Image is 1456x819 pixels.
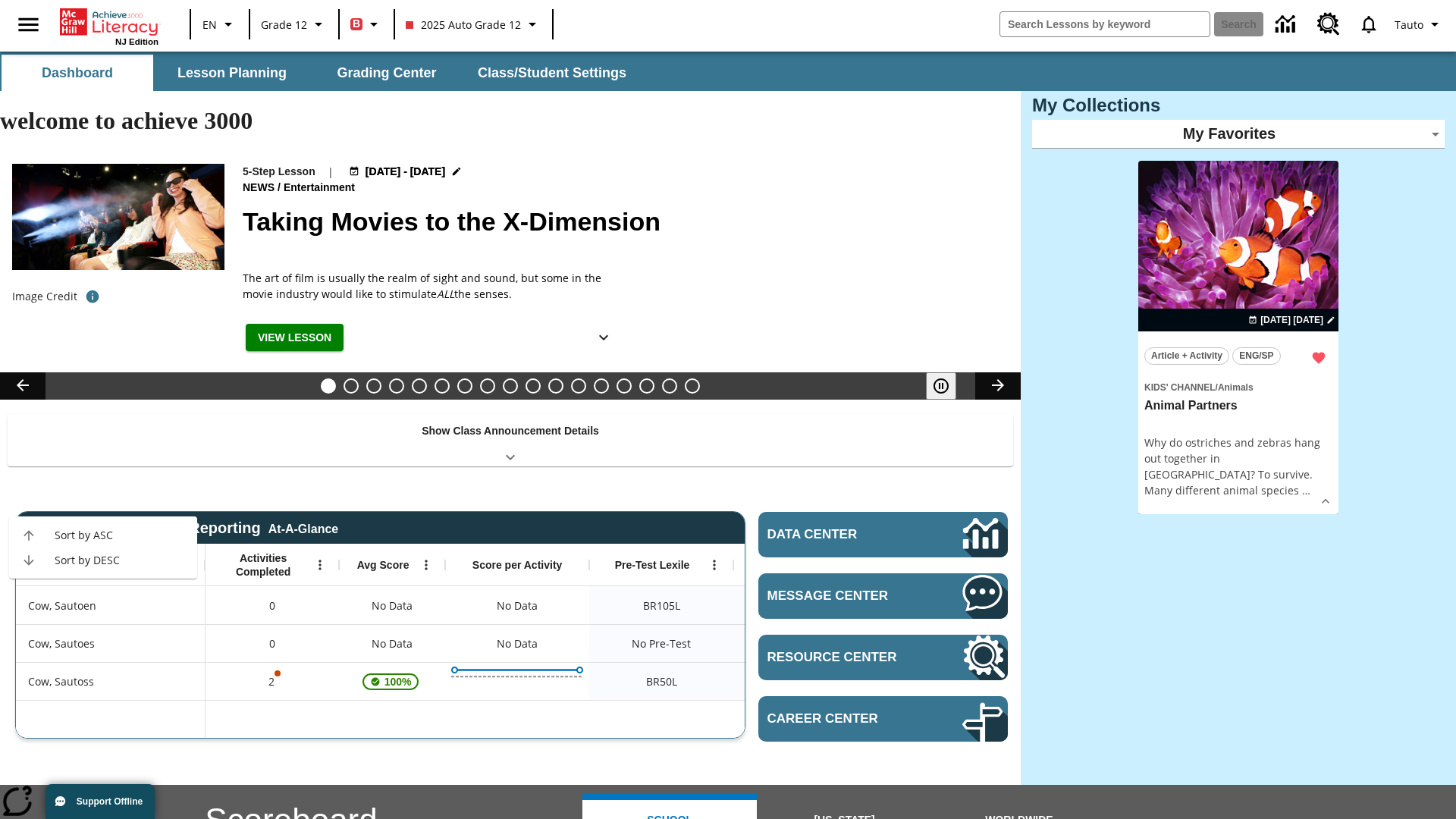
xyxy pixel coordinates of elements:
div: No Data, Cow, Sautoes [489,629,545,659]
em: ALL [437,287,454,301]
button: Photo credit: Photo by The Asahi Shimbun via Getty Images [77,283,108,310]
button: Slide 7 Solar Power to the People [457,378,472,394]
span: EN [202,17,217,33]
button: Article + Activity [1144,347,1229,365]
a: Career Center [758,696,1008,742]
div: No Data, Cow, Sautoen [339,586,445,624]
a: Resource Center, Will open in new tab [758,635,1008,680]
button: Slide 16 Point of View [662,378,677,394]
p: The art of film is usually the realm of sight and sound, but some in the movie industry would lik... [243,270,622,302]
button: Show Details [588,324,619,352]
p: 2 [267,673,278,689]
span: 0 [269,598,275,613]
span: Grade 12 [261,17,307,33]
h3: Animal Partners [1144,398,1332,414]
h2: Taking Movies to the X-Dimension [243,202,1003,241]
span: NJ Edition [115,37,158,46]
button: Slide 11 Mixed Practice: Citing Evidence [548,378,563,394]
button: Open Menu [703,554,726,576]
div: Home [60,5,158,46]
button: Slide 4 Cars of the Future? [389,378,404,394]
span: [DATE] [DATE] [1260,313,1323,327]
span: Tauto [1395,17,1423,33]
span: Topic: Kids' Channel/Animals [1144,378,1332,395]
button: Slide 14 Between Two Worlds [617,378,632,394]
span: [DATE] - [DATE] [366,164,445,180]
button: Support Offline [45,784,155,819]
button: Slide 8 Attack of the Terrifying Tomatoes [480,378,495,394]
a: Data Center [758,512,1008,557]
button: Remove from Favorites [1305,344,1332,372]
span: No Data [364,628,420,659]
button: Grade: Grade 12, Select a grade [255,11,334,38]
div: No Data, Cow, Sautoen [489,591,545,621]
a: Notifications [1349,5,1389,44]
span: 0 [269,635,275,651]
button: Language: EN, Select a language [196,11,244,38]
div: 0, Cow, Sautoes [206,624,339,662]
button: Jul 07 - Jun 30 Choose Dates [1245,313,1338,327]
span: | [328,164,334,180]
a: Resource Center, Will open in new tab [1308,4,1349,45]
button: Open Menu [309,554,331,576]
button: View Lesson [246,324,344,352]
button: Show Details [1314,490,1337,513]
span: … [1302,483,1310,497]
button: Class/Student Settings [466,55,639,91]
div: Pause [926,372,971,400]
p: Show Class Announcement Details [422,423,599,439]
div: Beginning reader 105 Lexile, ER, Based on the Lexile Reading measure, student is an Emerging Read... [733,586,877,624]
span: Pre-Test Lexile [615,558,690,572]
span: Career Center [767,711,917,726]
div: Student [16,544,206,586]
p: Image Credit [12,289,77,304]
button: Class: 2025 Auto Grade 12, Select your class [400,11,548,38]
ul: Student, Open Menu, [9,516,197,579]
span: News [243,180,278,196]
span: No Data [364,590,420,621]
button: Profile/Settings [1389,11,1450,38]
button: Slide 15 Hooray for Constitution Day! [639,378,654,394]
a: Message Center [758,573,1008,619]
span: Sort by DESC [55,552,185,568]
button: Slide 5 Private! Keep Out! [412,378,427,394]
button: Slide 6 The Last Homesteaders [435,378,450,394]
span: No Pre-Test, Cow, Sautoes [632,635,691,651]
div: No Data, Cow, Sautoes [733,624,877,662]
span: Entertainment [284,180,358,196]
span: / [1216,382,1218,393]
button: Pause [926,372,956,400]
span: Cow, Sautoen [28,598,96,613]
div: My Favorites [1032,120,1445,149]
img: Panel in front of the seats sprays water mist to the happy audience at a 4DX-equipped theater. [12,164,224,270]
button: Slide 1 Taking Movies to the X-Dimension [321,378,336,394]
button: Grading Center [311,55,463,91]
span: B [353,14,360,33]
span: Article + Activity [1151,348,1222,364]
span: ENG/SP [1239,348,1273,364]
span: Cow, Sautoss [28,673,94,689]
a: Home [60,7,158,37]
div: Why do ostriches and zebras hang out together in [GEOGRAPHIC_DATA]? To survive. Many different an... [1144,435,1332,498]
span: Message Center [767,588,917,604]
button: Dashboard [2,55,153,91]
div: At-A-Glance [268,519,338,536]
div: lesson details [1138,161,1338,515]
button: ENG/SP [1232,347,1281,365]
span: Support Offline [77,796,143,807]
button: Slide 12 Pre-release lesson [571,378,586,394]
div: Show Class Announcement Details [8,414,1013,466]
button: Aug 18 - Aug 24 Choose Dates [346,164,466,180]
span: 2025 Auto Grade 12 [406,17,521,33]
button: Open side menu [6,2,51,47]
div: 2, One or more Activity scores may be invalid., Cow, Sautoss [206,662,339,700]
div: 0, Cow, Sautoen [206,586,339,624]
span: Resource Center [767,650,917,665]
div: No Data, Cow, Sautoes [339,624,445,662]
span: Avg Score [357,558,409,572]
h3: My Collections [1032,95,1445,116]
span: Beginning reader 50 Lexile, Cow, Sautoss [646,673,677,689]
span: Animals [1218,382,1254,393]
input: search field [1000,12,1210,36]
